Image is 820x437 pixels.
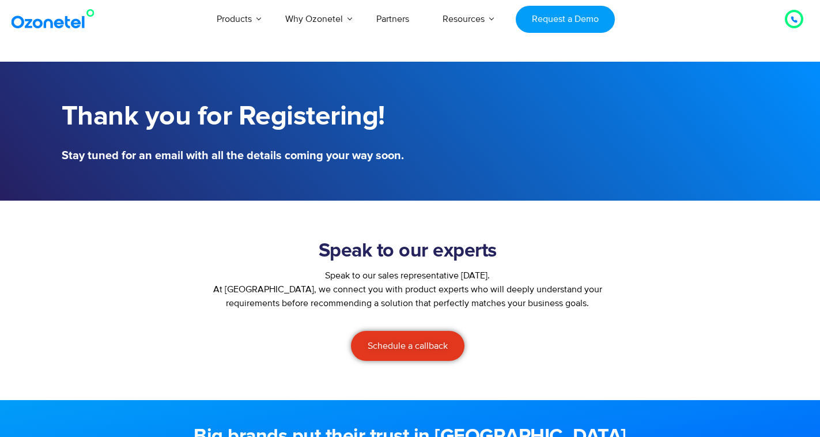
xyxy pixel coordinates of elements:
[351,331,464,361] a: Schedule a callback
[368,341,448,351] span: Schedule a callback
[62,150,405,161] h5: Stay tuned for an email with all the details coming your way soon.
[203,240,613,263] h2: Speak to our experts
[516,6,614,33] a: Request a Demo
[203,269,613,282] div: Speak to our sales representative [DATE].
[62,101,405,133] h1: Thank you for Registering!
[203,282,613,310] p: At [GEOGRAPHIC_DATA], we connect you with product experts who will deeply understand your require...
